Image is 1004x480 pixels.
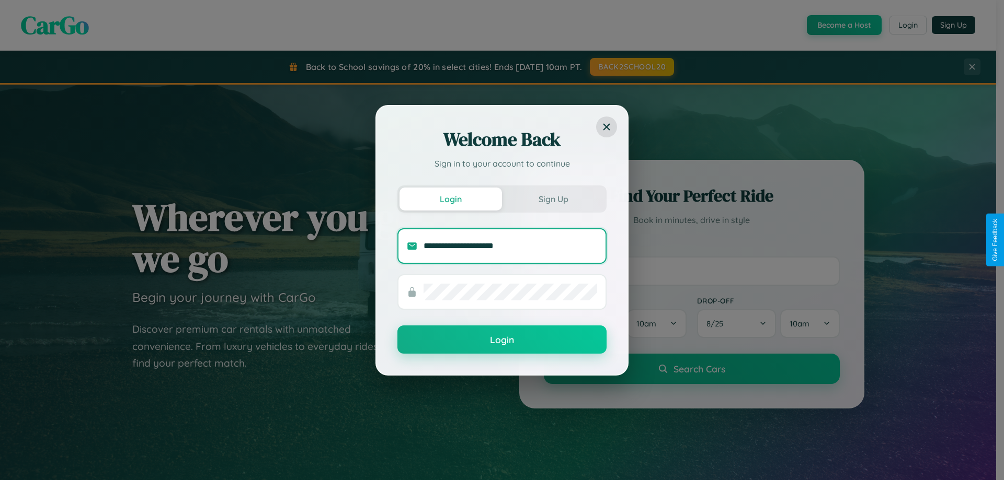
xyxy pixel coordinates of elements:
[397,157,607,170] p: Sign in to your account to continue
[400,188,502,210] button: Login
[397,325,607,354] button: Login
[397,127,607,152] h2: Welcome Back
[502,188,604,210] button: Sign Up
[991,219,999,261] div: Give Feedback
